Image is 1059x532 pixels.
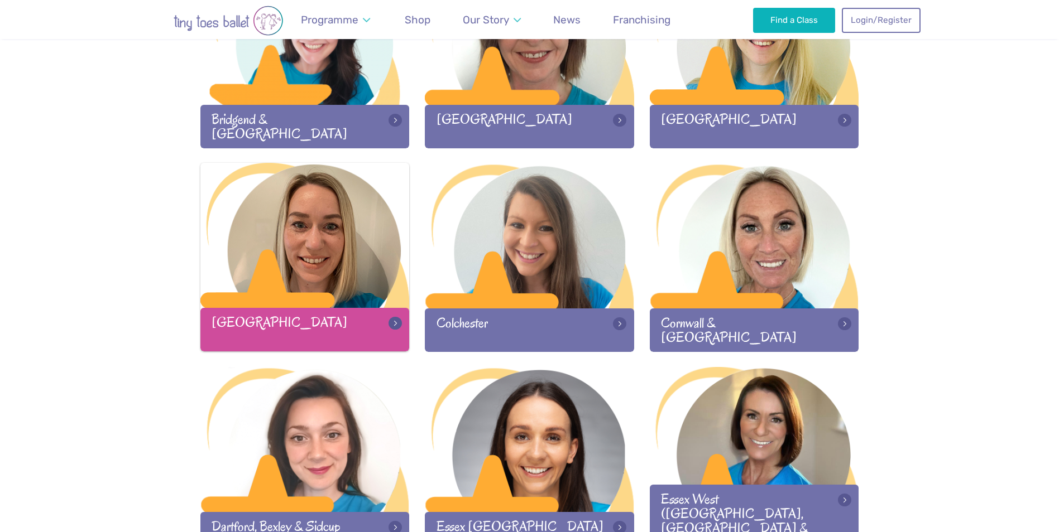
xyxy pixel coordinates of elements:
span: Franchising [613,13,670,26]
div: [GEOGRAPHIC_DATA] [650,105,859,148]
a: Franchising [608,7,676,33]
span: News [553,13,581,26]
a: Cornwall & [GEOGRAPHIC_DATA] [650,163,859,351]
span: Programme [301,13,358,26]
div: Cornwall & [GEOGRAPHIC_DATA] [650,308,859,351]
a: [GEOGRAPHIC_DATA] [200,163,410,351]
span: Our Story [463,13,509,26]
a: Shop [400,7,436,33]
div: Colchester [425,308,634,351]
div: [GEOGRAPHIC_DATA] [200,308,410,351]
div: Bridgend & [GEOGRAPHIC_DATA] [200,105,410,148]
a: Colchester [425,163,634,351]
a: Login/Register [842,8,920,32]
a: Find a Class [753,8,835,32]
a: Programme [296,7,376,33]
div: [GEOGRAPHIC_DATA] [425,105,634,148]
a: News [548,7,586,33]
img: tiny toes ballet [139,6,318,36]
a: Our Story [457,7,526,33]
span: Shop [405,13,430,26]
